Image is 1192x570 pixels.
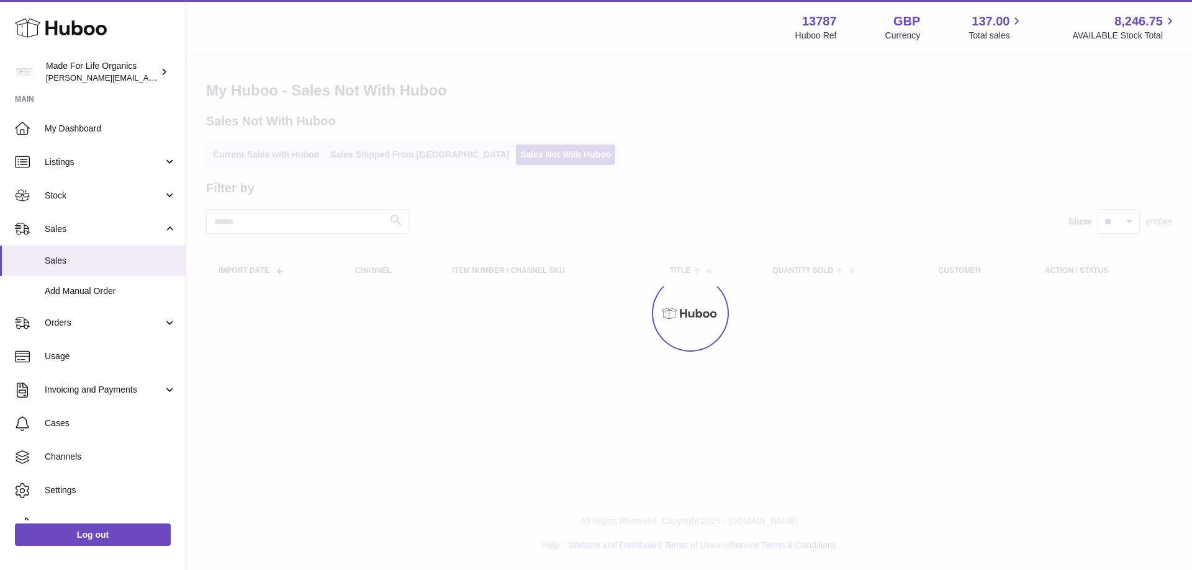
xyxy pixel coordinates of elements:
span: Orders [45,317,163,329]
span: Settings [45,484,176,496]
span: 8,246.75 [1114,13,1163,30]
div: Currency [885,30,921,42]
span: 137.00 [972,13,1009,30]
span: [PERSON_NAME][EMAIL_ADDRESS][PERSON_NAME][DOMAIN_NAME] [46,73,315,82]
span: Stock [45,190,163,202]
div: Made For Life Organics [46,60,158,84]
strong: 13787 [802,13,837,30]
strong: GBP [893,13,920,30]
span: My Dashboard [45,123,176,135]
span: Invoicing and Payments [45,384,163,396]
img: geoff.winwood@madeforlifeorganics.com [15,63,34,81]
span: Channels [45,451,176,463]
a: 8,246.75 AVAILABLE Stock Total [1072,13,1177,42]
span: Sales [45,255,176,267]
span: Usage [45,350,176,362]
span: Listings [45,156,163,168]
span: Cases [45,417,176,429]
a: 137.00 Total sales [968,13,1024,42]
div: Huboo Ref [795,30,837,42]
span: Sales [45,223,163,235]
span: Total sales [968,30,1024,42]
span: AVAILABLE Stock Total [1072,30,1177,42]
span: Returns [45,518,176,530]
span: Add Manual Order [45,285,176,297]
a: Log out [15,523,171,546]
